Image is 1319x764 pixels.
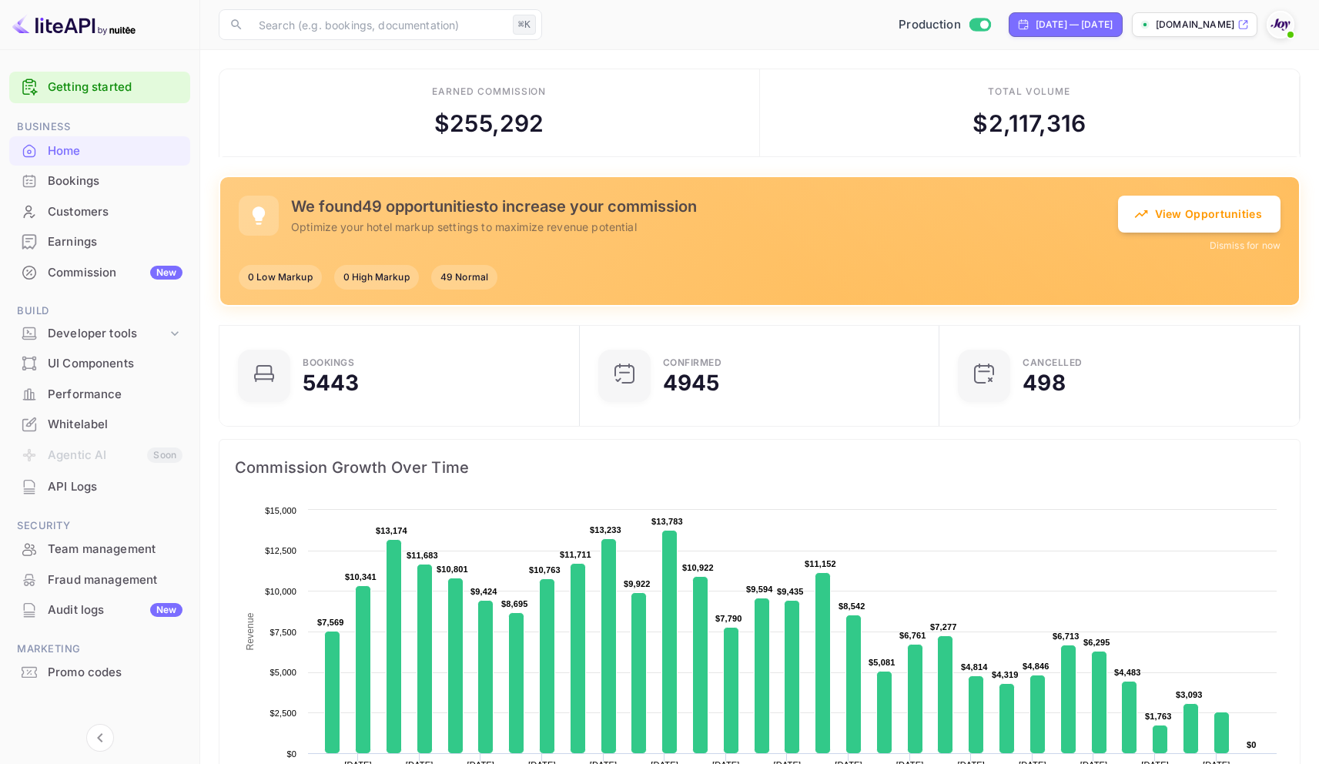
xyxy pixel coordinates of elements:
div: Performance [48,386,182,404]
button: View Opportunities [1118,196,1281,233]
div: API Logs [9,472,190,502]
span: Production [899,16,961,34]
text: $8,542 [839,601,865,611]
text: $6,295 [1083,638,1110,647]
div: Earnings [9,227,190,257]
div: Switch to Sandbox mode [892,16,996,34]
a: Promo codes [9,658,190,686]
div: Promo codes [9,658,190,688]
div: API Logs [48,478,182,496]
div: Audit logs [48,601,182,619]
div: Getting started [9,72,190,103]
text: $7,790 [715,614,742,623]
a: UI Components [9,349,190,377]
text: $11,152 [805,559,836,568]
text: $11,711 [560,550,591,559]
div: CommissionNew [9,258,190,288]
text: $13,783 [651,517,683,526]
text: $10,922 [682,563,714,572]
button: Collapse navigation [86,724,114,752]
span: Business [9,119,190,136]
text: $15,000 [265,506,296,515]
div: Whitelabel [48,416,182,434]
text: $9,435 [777,587,804,596]
span: Security [9,518,190,534]
div: UI Components [48,355,182,373]
div: 5443 [303,372,360,394]
img: LiteAPI logo [12,12,136,37]
div: Team management [9,534,190,565]
text: $10,000 [265,587,296,596]
p: [DOMAIN_NAME] [1156,18,1234,32]
div: UI Components [9,349,190,379]
text: $3,093 [1176,690,1203,699]
text: $1,763 [1145,712,1172,721]
h5: We found 49 opportunities to increase your commission [291,197,1118,216]
text: $6,761 [899,631,926,640]
span: 0 Low Markup [239,270,322,284]
text: $12,500 [265,546,296,555]
input: Search (e.g. bookings, documentation) [249,9,507,40]
text: $10,341 [345,572,377,581]
a: Home [9,136,190,165]
text: $13,174 [376,526,408,535]
a: Team management [9,534,190,563]
div: Earnings [48,233,182,251]
text: $9,594 [746,585,773,594]
div: Fraud management [9,565,190,595]
div: Developer tools [9,320,190,347]
div: Bookings [9,166,190,196]
text: $5,000 [269,668,296,677]
a: API Logs [9,472,190,501]
text: $5,081 [869,658,896,667]
div: Whitelabel [9,410,190,440]
text: $7,569 [317,618,344,627]
a: Getting started [48,79,182,96]
div: Total volume [988,85,1070,99]
text: $8,695 [501,599,528,608]
div: Home [9,136,190,166]
div: Developer tools [48,325,167,343]
div: Promo codes [48,664,182,682]
a: Fraud management [9,565,190,594]
div: Performance [9,380,190,410]
text: $13,233 [590,525,621,534]
text: $4,814 [961,662,988,672]
div: Commission [48,264,182,282]
text: $6,713 [1053,632,1080,641]
a: Audit logsNew [9,595,190,624]
div: Bookings [48,173,182,190]
span: Marketing [9,641,190,658]
div: New [150,603,182,617]
a: Earnings [9,227,190,256]
text: $9,424 [470,587,497,596]
text: $7,277 [930,622,957,632]
span: Build [9,303,190,320]
text: $4,846 [1023,662,1050,671]
text: $10,763 [529,565,561,575]
a: Whitelabel [9,410,190,438]
text: $0 [286,749,296,759]
div: Customers [9,197,190,227]
div: $ 2,117,316 [973,106,1086,141]
text: $4,483 [1114,668,1141,677]
a: Performance [9,380,190,408]
text: $11,683 [407,551,438,560]
span: 0 High Markup [334,270,419,284]
div: New [150,266,182,280]
div: $ 255,292 [434,106,544,141]
text: $10,801 [437,565,468,574]
div: ⌘K [513,15,536,35]
a: Customers [9,197,190,226]
div: CANCELLED [1023,358,1083,367]
div: Team management [48,541,182,558]
text: $4,319 [992,670,1019,679]
div: Bookings [303,358,354,367]
a: CommissionNew [9,258,190,286]
div: Confirmed [663,358,722,367]
button: Dismiss for now [1210,239,1281,253]
div: Audit logsNew [9,595,190,625]
text: $7,500 [269,628,296,637]
div: Fraud management [48,571,182,589]
text: $0 [1247,740,1257,749]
